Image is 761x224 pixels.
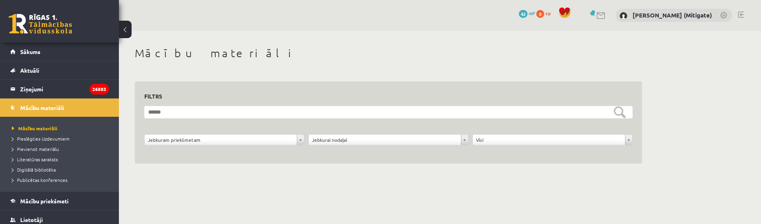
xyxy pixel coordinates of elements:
[148,135,294,145] span: Jebkuram priekšmetam
[10,42,109,61] a: Sākums
[536,10,544,18] span: 0
[20,48,40,55] span: Sākums
[10,80,109,98] a: Ziņojumi26883
[135,46,642,60] h1: Mācību materiāli
[20,197,69,205] span: Mācību priekšmeti
[12,177,67,183] span: Publicētas konferences
[12,146,59,152] span: Pievienot materiālu
[536,10,554,16] a: 0 xp
[9,14,72,34] a: Rīgas 1. Tālmācības vidusskola
[20,67,39,74] span: Aktuāli
[10,98,109,117] a: Mācību materiāli
[10,61,109,79] a: Aktuāli
[12,166,111,173] a: Digitālā bibliotēka
[12,125,111,132] a: Mācību materiāli
[12,135,111,142] a: Pieslēgties Uzdevumiem
[12,156,111,163] a: Literatūras saraksts
[144,91,623,102] h3: Filtrs
[633,11,712,19] a: [PERSON_NAME] (Mitigate)
[519,10,528,18] span: 42
[473,135,632,145] a: Visi
[12,125,57,131] span: Mācību materiāli
[90,84,109,95] i: 26883
[476,135,622,145] span: Visi
[545,10,551,16] span: xp
[12,135,69,142] span: Pieslēgties Uzdevumiem
[20,104,64,111] span: Mācību materiāli
[12,145,111,153] a: Pievienot materiālu
[10,192,109,210] a: Mācību priekšmeti
[312,135,458,145] span: Jebkurai nodaļai
[20,80,109,98] legend: Ziņojumi
[20,216,43,223] span: Lietotāji
[519,10,535,16] a: 42 mP
[145,135,304,145] a: Jebkuram priekšmetam
[12,156,58,162] span: Literatūras saraksts
[620,12,627,20] img: Vitālijs Viļums (Mitigate)
[309,135,468,145] a: Jebkurai nodaļai
[12,166,56,173] span: Digitālā bibliotēka
[529,10,535,16] span: mP
[12,176,111,183] a: Publicētas konferences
